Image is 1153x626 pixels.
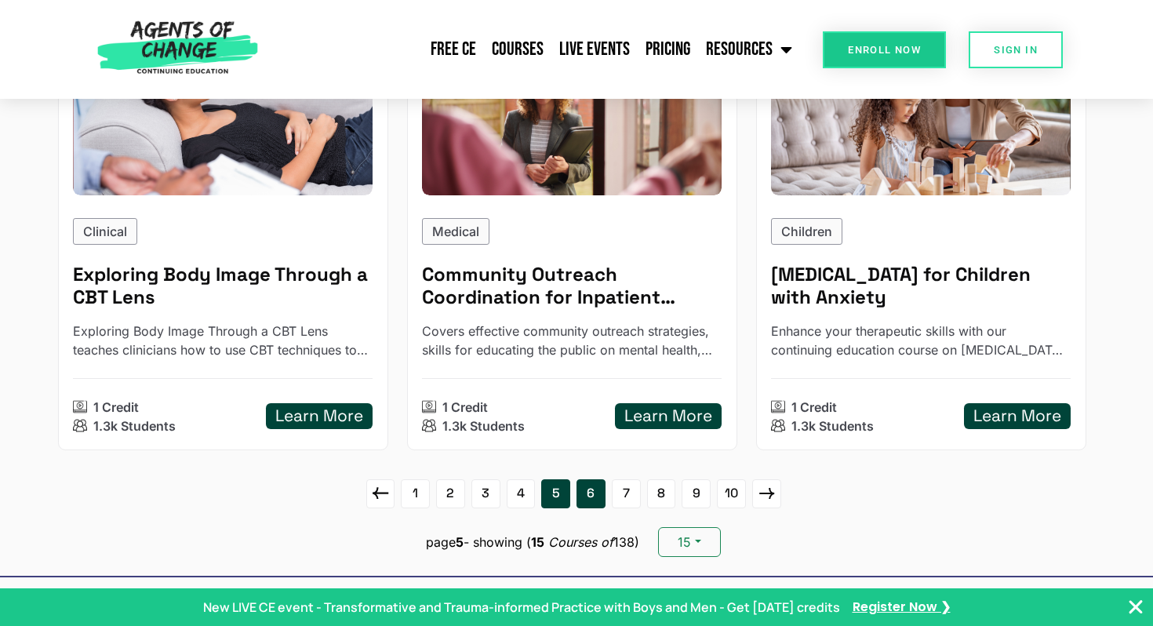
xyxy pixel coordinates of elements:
a: Exploring Body Image Through a CBT Lens (1 General CE Credit)Clinical Exploring Body Image Throug... [58,14,388,450]
b: 15 [531,534,544,550]
p: 1 Credit [791,398,837,417]
a: Live Events [551,30,638,69]
h5: Learn More [624,406,712,426]
p: Clinical [83,222,127,241]
p: page - showing ( 138) [426,533,639,551]
p: 1.3k Students [93,417,176,435]
p: Covers effective community outreach strategies, skills for educating the public on mental health,... [422,322,722,359]
p: New LIVE CE event - Transformative and Trauma-informed Practice with Boys and Men - Get [DATE] cr... [203,598,840,617]
a: Play Therapy for Children with Anxiety (1 General CE Credit)Children [MEDICAL_DATA] for Children ... [756,14,1086,450]
a: Enroll Now [823,31,946,68]
a: 1 [401,479,430,508]
b: 5 [456,534,464,550]
a: Register Now ❯ [853,599,951,616]
img: Play Therapy for Children with Anxiety (1 General CE Credit) [771,30,1071,195]
a: 7 [612,479,641,508]
a: Pricing [638,30,698,69]
a: 9 [682,479,711,508]
img: Community Outreach Coordination for Inpatient Psychiatric Care (1 General CE Credit) [422,30,722,195]
p: Exploring Body Image Through a CBT Lens teaches clinicians how to use CBT techniques to address b... [73,322,373,359]
a: SIGN IN [969,31,1063,68]
p: 1 Credit [93,398,139,417]
img: Exploring Body Image Through a CBT Lens (1 General CE Credit) [73,30,373,195]
p: 1 Credit [442,398,488,417]
a: Resources [698,30,800,69]
a: 10 [717,479,746,508]
i: Courses of [548,534,613,550]
p: 1.3k Students [791,417,874,435]
button: 15 [658,527,720,557]
p: 1.3k Students [442,417,525,435]
p: Enhance your therapeutic skills with our continuing education course on Play Therapy for Children... [771,322,1071,359]
p: Medical [432,222,479,241]
a: Free CE [423,30,484,69]
h5: Learn More [973,406,1061,426]
a: 3 [471,479,500,508]
nav: Menu [265,30,800,69]
h5: Exploring Body Image Through a CBT Lens [73,264,373,309]
a: 2 [436,479,465,508]
a: Community Outreach Coordination for Inpatient Psychiatric Care (1 General CE Credit)Medical Commu... [407,14,737,450]
a: 4 [507,479,536,508]
a: 6 [576,479,606,508]
a: 5 [541,479,570,508]
h5: Learn More [275,406,363,426]
a: 8 [647,479,676,508]
p: Children [781,222,832,241]
h5: Community Outreach Coordination for Inpatient Psychiatric Care [422,264,722,309]
a: Courses [484,30,551,69]
button: Close Banner [1126,598,1145,617]
span: Enroll Now [848,45,921,55]
h5: Play Therapy for Children with Anxiety [771,264,1071,309]
span: SIGN IN [994,45,1038,55]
